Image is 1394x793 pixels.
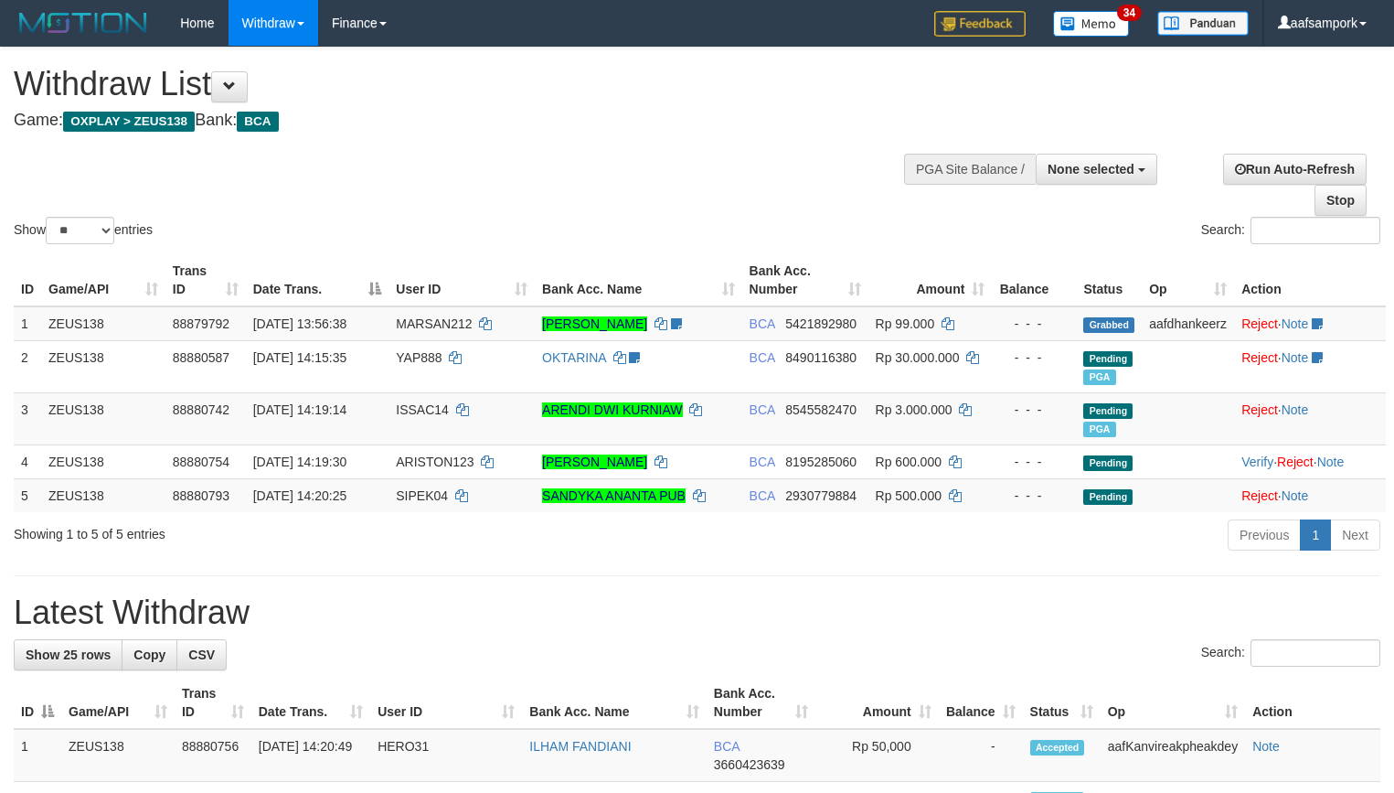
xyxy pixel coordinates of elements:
span: Rp 3.000.000 [876,402,952,417]
span: Copy 8545582470 to clipboard [785,402,857,417]
div: - - - [999,453,1069,471]
td: ZEUS138 [41,392,165,445]
span: Accepted [1030,740,1085,755]
span: BCA [750,488,775,503]
td: · · [1234,445,1386,478]
th: Balance [992,254,1076,306]
h1: Latest Withdraw [14,595,1380,631]
a: Note [1252,739,1280,754]
a: 1 [1300,520,1331,551]
a: ARENDI DWI KURNIAW [542,402,682,417]
div: Showing 1 to 5 of 5 entries [14,518,567,543]
th: Bank Acc. Number: activate to sort column ascending [742,254,868,306]
span: [DATE] 13:56:38 [253,316,346,331]
a: Reject [1241,316,1278,331]
img: panduan.png [1157,11,1249,36]
th: Action [1234,254,1386,306]
input: Search: [1250,639,1380,667]
div: PGA Site Balance / [904,154,1036,185]
th: Date Trans.: activate to sort column descending [246,254,389,306]
a: Note [1282,316,1309,331]
img: Button%20Memo.svg [1053,11,1130,37]
a: Show 25 rows [14,639,122,670]
a: ILHAM FANDIANI [529,739,631,754]
div: - - - [999,487,1069,505]
div: - - - [999,348,1069,367]
td: 3 [14,392,41,445]
a: Stop [1314,185,1367,216]
td: ZEUS138 [41,340,165,392]
span: Copy 8195285060 to clipboard [785,455,857,469]
a: Reject [1277,455,1314,469]
label: Search: [1201,639,1380,667]
span: 88880587 [173,350,229,365]
img: MOTION_logo.png [14,9,153,37]
span: 88880742 [173,402,229,417]
td: ZEUS138 [41,478,165,512]
a: Reject [1241,350,1278,365]
img: Feedback.jpg [934,11,1026,37]
span: Pending [1083,403,1133,419]
th: Amount: activate to sort column ascending [868,254,993,306]
td: 1 [14,306,41,341]
a: Next [1330,520,1380,551]
th: Bank Acc. Name: activate to sort column ascending [535,254,742,306]
td: · [1234,340,1386,392]
th: Bank Acc. Number: activate to sort column ascending [707,677,816,729]
a: Note [1317,455,1345,469]
span: 88880793 [173,488,229,503]
h1: Withdraw List [14,66,911,102]
a: Reject [1241,488,1278,503]
div: - - - [999,401,1069,419]
a: Previous [1228,520,1301,551]
a: [PERSON_NAME] [542,455,647,469]
span: Copy 5421892980 to clipboard [785,316,857,331]
a: CSV [176,639,227,670]
span: Copy [133,648,165,662]
a: Run Auto-Refresh [1223,154,1367,185]
td: · [1234,306,1386,341]
a: Note [1282,488,1309,503]
span: CSV [188,648,215,662]
td: 2 [14,340,41,392]
span: [DATE] 14:19:30 [253,455,346,469]
span: Marked by aafmaleo [1083,370,1115,385]
span: BCA [750,455,775,469]
th: Date Trans.: activate to sort column ascending [251,677,370,729]
th: ID: activate to sort column descending [14,677,61,729]
span: OXPLAY > ZEUS138 [63,112,195,132]
td: 5 [14,478,41,512]
td: 1 [14,729,61,782]
th: Trans ID: activate to sort column ascending [165,254,246,306]
span: MARSAN212 [396,316,472,331]
span: Grabbed [1083,317,1134,333]
td: 88880756 [175,729,251,782]
span: BCA [750,402,775,417]
td: ZEUS138 [41,445,165,478]
label: Show entries [14,217,153,244]
span: Rp 99.000 [876,316,935,331]
span: Copy 3660423639 to clipboard [714,757,785,772]
span: BCA [750,316,775,331]
span: Copy 2930779884 to clipboard [785,488,857,503]
th: Balance: activate to sort column ascending [939,677,1023,729]
td: ZEUS138 [41,306,165,341]
span: Marked by aafnoeunsreypich [1083,422,1115,437]
span: SIPEK04 [396,488,448,503]
span: Rp 500.000 [876,488,942,503]
th: ID [14,254,41,306]
select: Showentries [46,217,114,244]
span: BCA [750,350,775,365]
th: Trans ID: activate to sort column ascending [175,677,251,729]
a: Copy [122,639,177,670]
button: None selected [1036,154,1157,185]
span: 88880754 [173,455,229,469]
input: Search: [1250,217,1380,244]
a: Note [1282,402,1309,417]
span: Pending [1083,455,1133,471]
span: Show 25 rows [26,648,111,662]
th: User ID: activate to sort column ascending [370,677,522,729]
h4: Game: Bank: [14,112,911,130]
th: Amount: activate to sort column ascending [815,677,938,729]
div: - - - [999,315,1069,333]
